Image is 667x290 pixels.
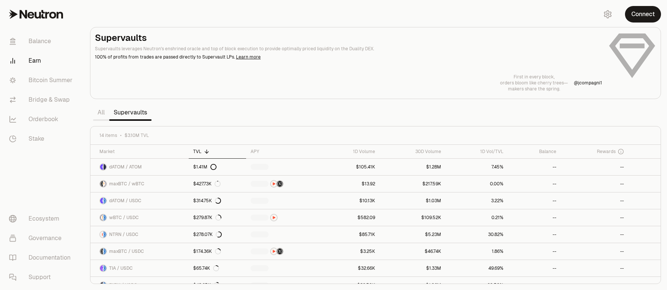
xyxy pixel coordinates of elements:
a: $279.87K [189,209,246,226]
img: USDC Logo [104,231,106,237]
img: USDC Logo [104,198,106,204]
a: maxBTC LogowBTC LogomaxBTC / wBTC [90,176,189,192]
div: $314.75K [193,198,221,204]
div: 30D Volume [384,149,441,155]
p: First in every block, [500,74,568,80]
img: Structured Points [277,181,283,187]
a: Earn [3,51,81,71]
a: -- [508,209,561,226]
img: wBTC Logo [104,181,106,187]
a: @jcompagni1 [574,80,602,86]
span: wBTC / USDC [109,215,139,221]
div: $65.74K [193,265,219,271]
button: NTRNStructured Points [251,248,315,255]
a: TIA LogoUSDC LogoTIA / USDC [90,260,189,276]
div: $279.87K [193,215,221,221]
a: dATOM LogoATOM LogodATOM / ATOM [90,159,189,175]
a: -- [561,192,629,209]
a: $46.74K [380,243,446,260]
img: dATOM Logo [100,198,103,204]
img: dATOM Logo [100,164,103,170]
img: USDC Logo [104,248,106,254]
a: 1.86% [446,243,508,260]
a: $3.25K [320,243,380,260]
img: NTRN Logo [100,231,103,237]
a: -- [508,159,561,175]
a: Orderbook [3,110,81,129]
img: maxBTC Logo [100,248,103,254]
div: $278.07K [193,231,222,237]
div: $1.41M [193,164,216,170]
a: $85.71K [320,226,380,243]
img: USDC Logo [104,282,106,288]
a: wBTC LogoUSDC LogowBTC / USDC [90,209,189,226]
a: $1.28M [380,159,446,175]
img: NTRN [271,181,277,187]
a: $105.41K [320,159,380,175]
div: TVL [193,149,242,155]
a: 3.22% [446,192,508,209]
h2: Supervaults [95,32,602,44]
p: Supervaults leverages Neutron's enshrined oracle and top of block execution to provide optimally ... [95,45,602,52]
a: $10.13K [320,192,380,209]
div: 1D Vol/TVL [450,149,503,155]
span: Rewards [597,149,616,155]
a: $32.66K [320,260,380,276]
a: $278.07K [189,226,246,243]
a: $5.23M [380,226,446,243]
img: TIA Logo [100,265,103,271]
a: $174.36K [189,243,246,260]
button: NTRNStructured Points [251,180,315,188]
a: Learn more [236,54,261,60]
span: $3.10M TVL [125,132,149,138]
img: DYDX Logo [100,282,103,288]
div: $427.73K [193,181,221,187]
div: Balance [512,149,556,155]
a: 0.00% [446,176,508,192]
a: $65.74K [189,260,246,276]
span: dATOM / ATOM [109,164,142,170]
a: -- [508,192,561,209]
a: 49.69% [446,260,508,276]
div: $174.36K [193,248,221,254]
a: $13.92 [320,176,380,192]
a: -- [508,260,561,276]
img: USDC Logo [104,215,106,221]
a: dATOM LogoUSDC LogodATOM / USDC [90,192,189,209]
a: -- [561,226,629,243]
a: All [93,105,109,120]
a: $314.75K [189,192,246,209]
img: Structured Points [277,248,283,254]
a: -- [561,243,629,260]
a: $1.41M [189,159,246,175]
a: -- [508,226,561,243]
span: DYDX / USDC [109,282,137,288]
div: 1D Volume [324,149,376,155]
a: -- [561,209,629,226]
a: Stake [3,129,81,149]
a: -- [508,176,561,192]
a: maxBTC LogoUSDC LogomaxBTC / USDC [90,243,189,260]
a: NTRN [246,209,320,226]
img: maxBTC Logo [100,181,103,187]
a: Ecosystem [3,209,81,228]
img: wBTC Logo [100,215,103,221]
div: APY [251,149,315,155]
span: dATOM / USDC [109,198,141,204]
div: $43.65K [193,282,220,288]
a: Supervaults [109,105,152,120]
a: $109.52K [380,209,446,226]
a: 0.21% [446,209,508,226]
a: NTRN LogoUSDC LogoNTRN / USDC [90,226,189,243]
a: $1.33M [380,260,446,276]
p: makers share the spring. [500,86,568,92]
a: $217.59K [380,176,446,192]
a: -- [561,260,629,276]
p: orders bloom like cherry trees— [500,80,568,86]
a: $427.73K [189,176,246,192]
a: Balance [3,32,81,51]
a: -- [561,176,629,192]
img: NTRN [271,215,277,221]
span: NTRN / USDC [109,231,138,237]
a: Governance [3,228,81,248]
